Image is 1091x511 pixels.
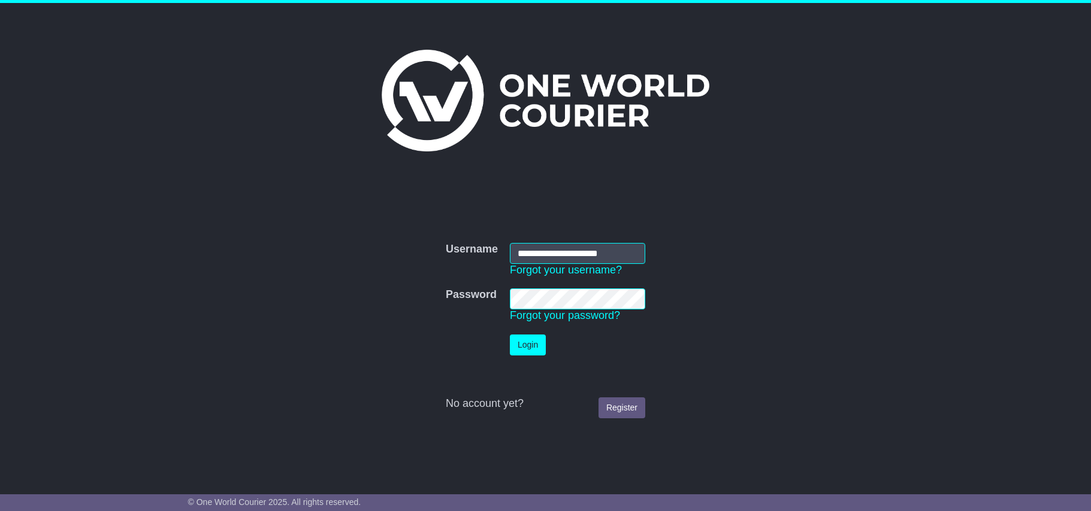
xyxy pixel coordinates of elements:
[510,264,622,276] a: Forgot your username?
[446,243,498,256] label: Username
[599,397,645,418] a: Register
[510,334,546,355] button: Login
[446,397,645,410] div: No account yet?
[188,497,361,507] span: © One World Courier 2025. All rights reserved.
[510,309,620,321] a: Forgot your password?
[382,50,709,151] img: One World
[446,288,497,302] label: Password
